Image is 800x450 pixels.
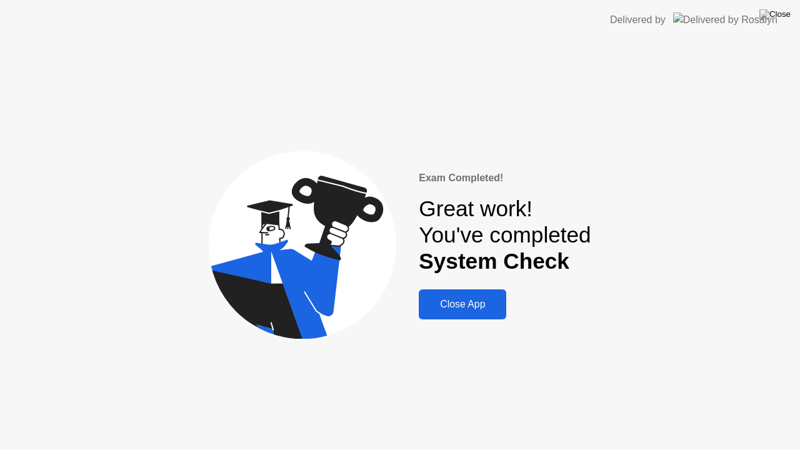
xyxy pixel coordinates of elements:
img: Delivered by Rosalyn [673,12,777,27]
div: Great work! You've completed [419,196,591,275]
img: Close [759,9,791,19]
div: Exam Completed! [419,171,591,186]
button: Close App [419,289,506,319]
div: Delivered by [610,12,666,27]
div: Close App [422,299,502,310]
b: System Check [419,249,569,273]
